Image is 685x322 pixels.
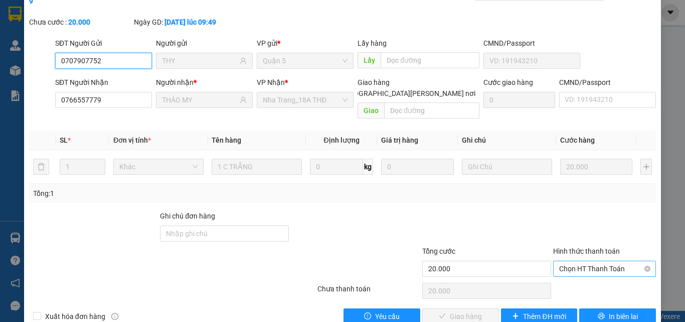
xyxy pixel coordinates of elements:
span: [GEOGRAPHIC_DATA][PERSON_NAME] nơi [338,88,479,99]
input: 0 [381,159,453,175]
span: Thêm ĐH mới [523,311,566,322]
button: delete [33,159,49,175]
input: 0 [560,159,632,175]
span: Tên hàng [212,136,241,144]
div: Tổng: 1 [33,188,265,199]
span: Yêu cầu [375,311,400,322]
span: Chọn HT Thanh Toán [559,261,650,276]
input: Tên người nhận [162,94,238,105]
span: Khác [119,159,198,174]
div: Người gửi [156,38,253,49]
div: Chưa thanh toán [316,283,421,301]
span: SL [60,136,68,144]
span: user [240,57,247,64]
div: CMND/Passport [559,77,656,88]
span: info-circle [111,313,118,320]
b: [DATE] lúc 09:49 [164,18,216,26]
div: SĐT Người Gửi [55,38,152,49]
input: Dọc đường [384,102,479,119]
label: Ghi chú đơn hàng [160,212,215,220]
input: VD: Bàn, Ghế [212,159,302,175]
span: Nha Trang_18A THĐ [263,92,348,108]
div: Ngày GD: [134,17,237,28]
input: Ghi chú đơn hàng [160,226,289,242]
span: Giá trị hàng [381,136,418,144]
div: Người nhận [156,77,253,88]
input: VD: 191943210 [483,53,580,69]
span: Lấy hàng [358,39,387,47]
div: CMND/Passport [483,38,580,49]
input: Cước giao hàng [483,92,555,108]
th: Ghi chú [458,131,556,150]
span: user [240,96,247,103]
span: Tổng cước [422,247,455,255]
span: Lấy [358,52,381,68]
span: kg [363,159,373,175]
input: Ghi Chú [462,159,552,175]
label: Hình thức thanh toán [553,247,620,255]
div: Chưa cước : [29,17,132,28]
b: 20.000 [68,18,90,26]
button: plus [640,159,652,175]
span: Định lượng [323,136,359,144]
label: Cước giao hàng [483,78,533,86]
span: Cước hàng [560,136,595,144]
input: Dọc đường [381,52,479,68]
span: Quận 5 [263,53,348,68]
div: VP gửi [257,38,354,49]
span: VP Nhận [257,78,285,86]
span: Giao [358,102,384,119]
span: Xuất hóa đơn hàng [41,311,109,322]
span: close-circle [644,266,650,272]
span: exclamation-circle [364,312,371,320]
input: Tên người gửi [162,55,238,66]
div: SĐT Người Nhận [55,77,152,88]
span: printer [598,312,605,320]
span: In biên lai [609,311,638,322]
span: Giao hàng [358,78,390,86]
span: plus [512,312,519,320]
span: Đơn vị tính [113,136,151,144]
